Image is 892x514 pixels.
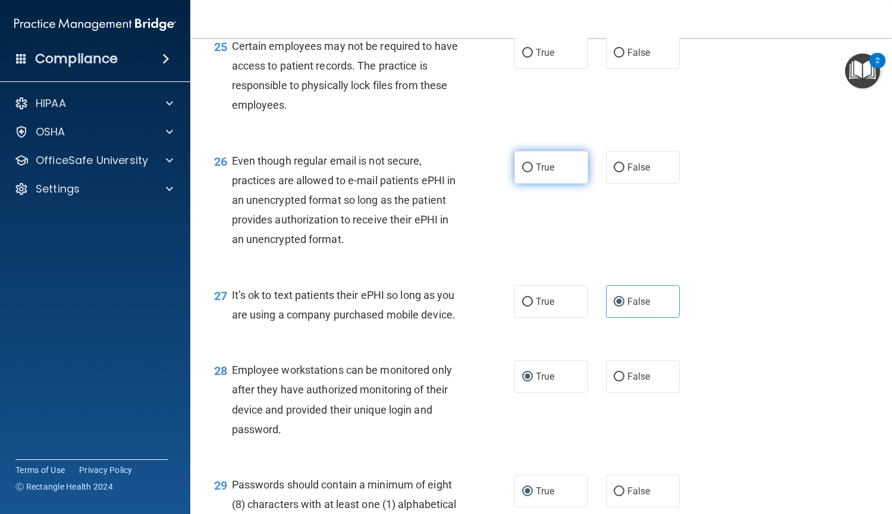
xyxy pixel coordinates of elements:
input: True [522,298,533,307]
p: HIPAA [36,96,66,111]
button: Open Resource Center, 2 new notifications [845,53,880,89]
input: False [614,298,624,307]
input: False [614,49,624,58]
p: Settings [36,182,80,196]
span: 28 [214,364,227,378]
span: False [627,371,651,382]
a: Privacy Policy [79,464,133,476]
a: Terms of Use [15,464,65,476]
span: Certain employees may not be required to have access to patient records. The practice is responsi... [232,40,458,112]
span: It’s ok to text patients their ePHI so long as you are using a company purchased mobile device. [232,289,456,321]
span: Employee workstations can be monitored only after they have authorized monitoring of their device... [232,364,452,436]
span: True [536,162,554,173]
input: True [522,163,533,172]
input: True [522,373,533,381]
p: OSHA [36,125,65,139]
span: True [536,47,554,58]
span: False [627,296,651,307]
span: True [536,371,554,382]
input: False [614,373,624,381]
span: False [627,485,651,497]
input: False [614,487,624,496]
input: False [614,163,624,172]
h4: Compliance [35,51,118,67]
p: OfficeSafe University [36,153,148,168]
a: OfficeSafe University [14,153,173,168]
a: Settings [14,182,173,196]
span: True [536,296,554,307]
span: 26 [214,154,227,169]
span: 25 [214,40,227,54]
iframe: Drift Widget Chat Controller [686,430,878,477]
span: True [536,485,554,497]
a: OSHA [14,125,173,139]
a: HIPAA [14,96,173,111]
input: True [522,49,533,58]
span: Ⓒ Rectangle Health 2024 [15,481,113,493]
span: 29 [214,478,227,493]
img: PMB logo [14,12,176,36]
span: 27 [214,289,227,303]
span: Even though regular email is not secure, practices are allowed to e-mail patients ePHI in an unen... [232,154,456,246]
span: False [627,47,651,58]
span: False [627,162,651,173]
input: True [522,487,533,496]
div: 2 [875,61,880,76]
